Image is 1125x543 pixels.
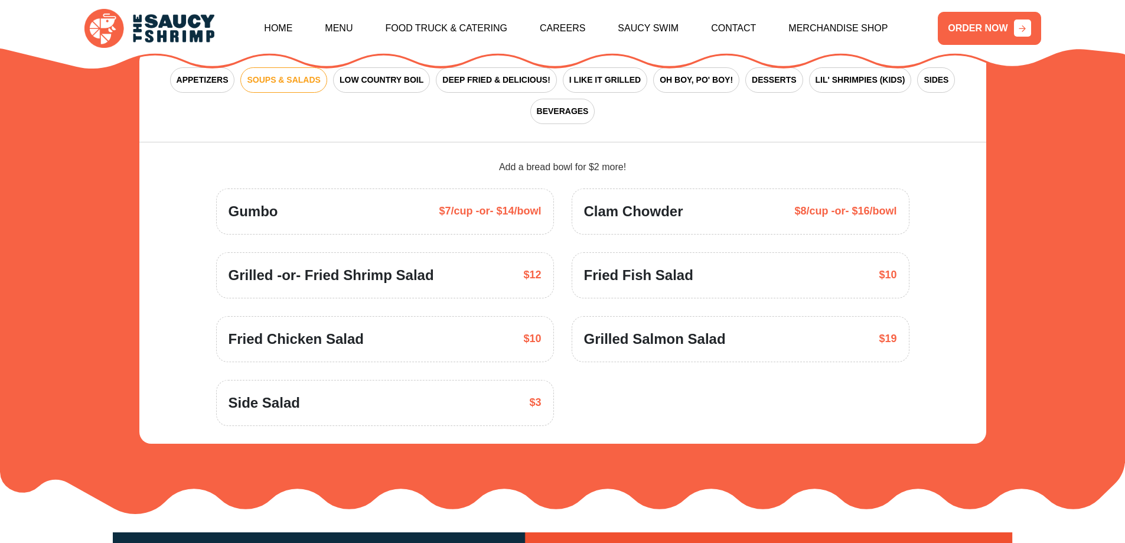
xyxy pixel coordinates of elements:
[229,329,364,350] span: Fried Chicken Salad
[809,67,912,93] button: LIL' SHRIMPIES (KIDS)
[816,74,905,86] span: LIL' SHRIMPIES (KIDS)
[264,3,292,54] a: Home
[436,67,557,93] button: DEEP FRIED & DELICIOUS!
[530,99,595,124] button: BEVERAGES
[917,67,955,93] button: SIDES
[745,67,803,93] button: DESSERTS
[788,3,888,54] a: Merchandise Shop
[711,3,756,54] a: Contact
[540,3,585,54] a: Careers
[584,201,683,222] span: Clam Chowder
[752,74,796,86] span: DESSERTS
[794,203,896,219] span: $8/cup -or- $16/bowl
[229,201,278,222] span: Gumbo
[247,74,320,86] span: SOUPS & SALADS
[170,67,235,93] button: APPETIZERS
[84,9,214,48] img: logo
[240,67,327,93] button: SOUPS & SALADS
[938,12,1041,45] a: ORDER NOW
[537,105,589,118] span: BEVERAGES
[618,3,679,54] a: Saucy Swim
[385,3,507,54] a: Food Truck & Catering
[879,267,896,283] span: $10
[569,74,641,86] span: I LIKE IT GRILLED
[229,392,300,414] span: Side Salad
[523,267,541,283] span: $12
[523,331,541,347] span: $10
[439,203,541,219] span: $7/cup -or- $14/bowl
[584,329,726,350] span: Grilled Salmon Salad
[229,265,434,286] span: Grilled -or- Fried Shrimp Salad
[340,74,423,86] span: LOW COUNTRY BOIL
[879,331,896,347] span: $19
[584,265,693,286] span: Fried Fish Salad
[653,67,739,93] button: OH BOY, PO' BOY!
[177,74,229,86] span: APPETIZERS
[660,74,733,86] span: OH BOY, PO' BOY!
[333,67,430,93] button: LOW COUNTRY BOIL
[216,160,909,174] div: Add a bread bowl for $2 more!
[563,67,647,93] button: I LIKE IT GRILLED
[529,395,541,411] span: $3
[924,74,948,86] span: SIDES
[325,3,353,54] a: Menu
[442,74,550,86] span: DEEP FRIED & DELICIOUS!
